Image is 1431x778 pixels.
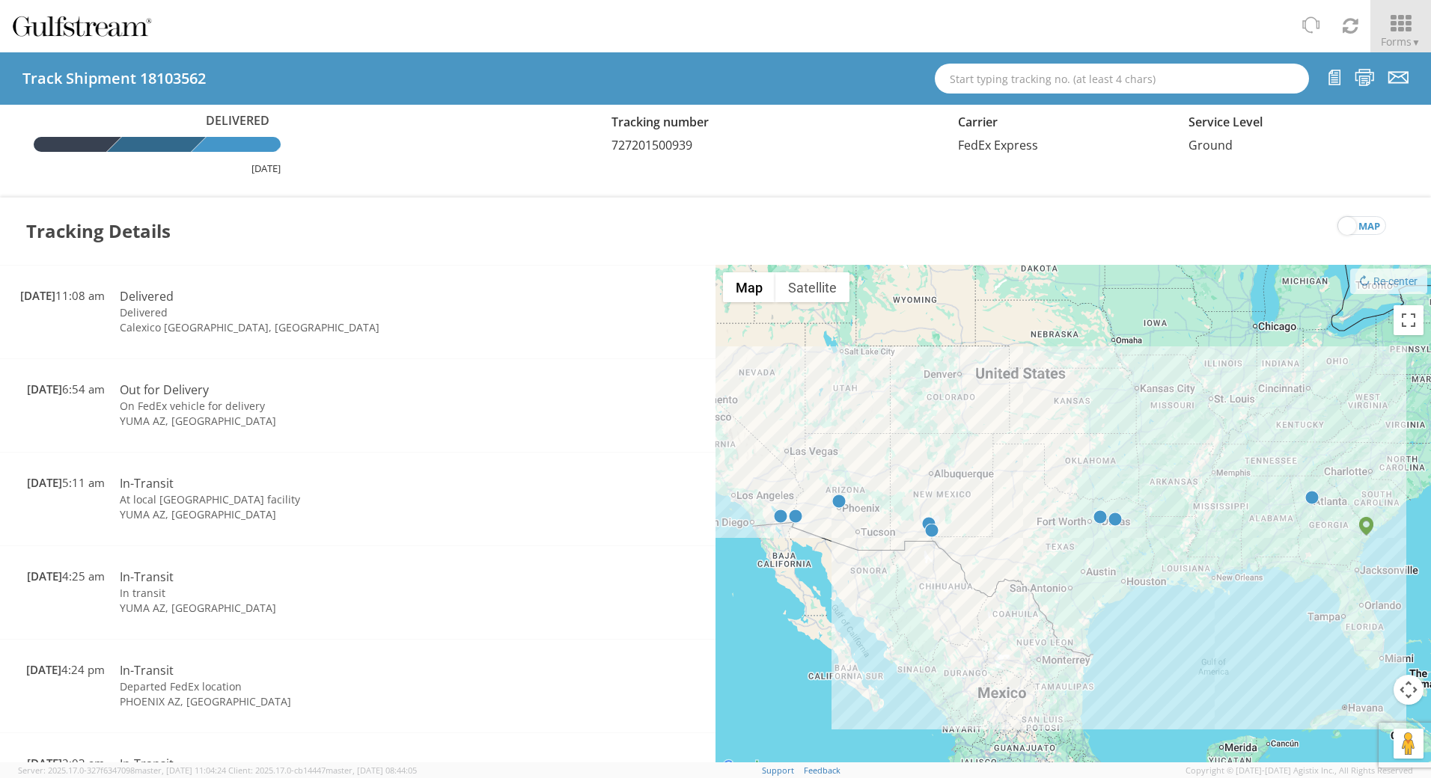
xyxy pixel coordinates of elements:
[27,756,105,771] span: 2:03 am
[719,757,769,777] img: Google
[18,765,226,776] span: Server: 2025.17.0-327f6347098
[112,586,537,601] td: In transit
[775,272,849,302] button: Show satellite imagery
[27,382,105,396] span: 6:54 am
[27,569,62,583] span: [DATE]
[11,13,153,39] img: gulfstream-logo-030f482cb65ec2084a9d.png
[112,320,537,335] td: Calexico [GEOGRAPHIC_DATA], [GEOGRAPHIC_DATA]
[120,569,174,585] span: In-Transit
[120,288,174,304] span: Delivered
[719,757,769,777] a: Open this area in Google Maps (opens a new window)
[112,492,537,507] td: At local [GEOGRAPHIC_DATA] facility
[112,601,537,616] td: YUMA AZ, [GEOGRAPHIC_DATA]
[20,288,55,303] span: [DATE]
[27,475,105,490] span: 5:11 am
[804,765,840,776] a: Feedback
[198,112,281,129] span: Delivered
[135,765,226,776] span: master, [DATE] 11:04:24
[1394,305,1424,335] button: Toggle fullscreen view
[611,116,936,129] h5: Tracking number
[112,414,537,429] td: YUMA AZ, [GEOGRAPHIC_DATA]
[1189,137,1233,153] span: Ground
[26,197,171,265] h3: Tracking Details
[27,475,62,490] span: [DATE]
[27,756,62,771] span: [DATE]
[112,507,537,522] td: YUMA AZ, [GEOGRAPHIC_DATA]
[26,662,61,677] span: [DATE]
[22,70,206,87] h4: Track Shipment 18103562
[611,137,692,153] span: 727201500939
[112,694,537,709] td: PHOENIX AZ, [GEOGRAPHIC_DATA]
[27,569,105,583] span: 4:25 am
[326,765,417,776] span: master, [DATE] 08:44:05
[958,137,1038,153] span: FedEx Express
[26,662,105,677] span: 4:24 pm
[1189,116,1397,129] h5: Service Level
[1394,675,1424,705] button: Map camera controls
[723,272,775,302] button: Show street map
[34,162,281,176] div: [DATE]
[120,382,209,398] span: Out for Delivery
[112,679,537,694] td: Departed FedEx location
[935,64,1309,94] input: Start typing tracking no. (at least 4 chars)
[762,765,794,776] a: Support
[120,662,174,679] span: In-Transit
[1186,765,1413,777] span: Copyright © [DATE]-[DATE] Agistix Inc., All Rights Reserved
[120,475,174,491] span: In-Transit
[20,288,105,303] span: 11:08 am
[958,116,1167,129] h5: Carrier
[1350,269,1427,294] button: Re-center
[1412,36,1421,49] span: ▼
[112,399,537,414] td: On FedEx vehicle for delivery
[120,756,174,772] span: In-Transit
[1358,217,1380,236] span: map
[27,382,62,396] span: [DATE]
[1381,34,1421,49] span: Forms
[112,305,537,320] td: Delivered
[228,765,417,776] span: Client: 2025.17.0-cb14447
